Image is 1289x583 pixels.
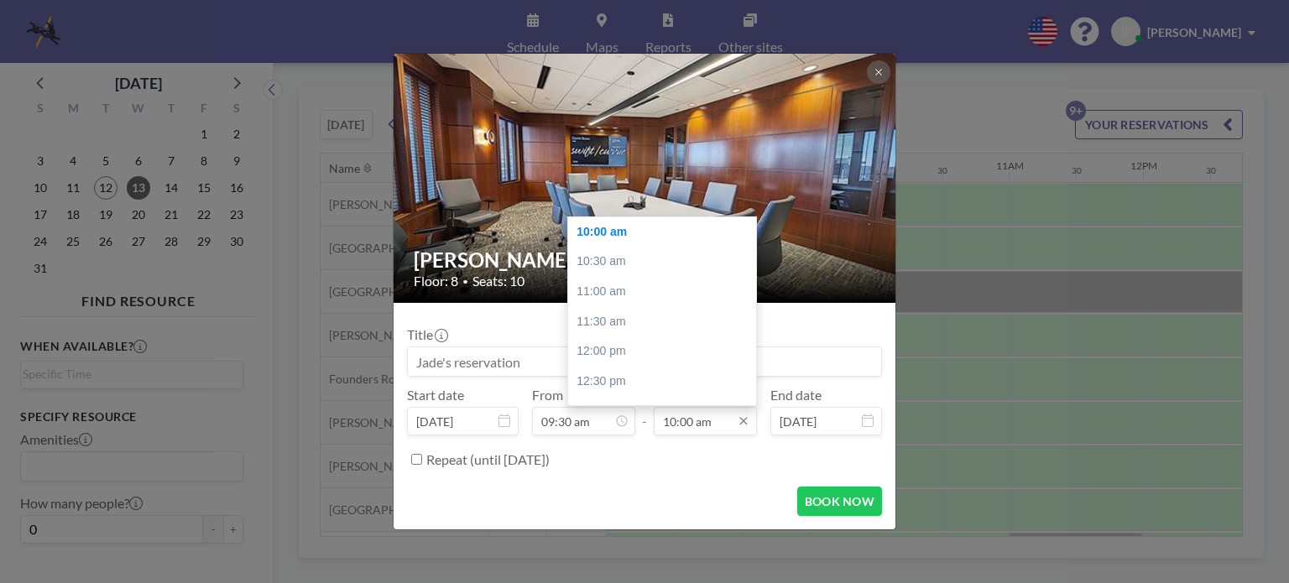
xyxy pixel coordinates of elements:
[407,326,446,343] label: Title
[568,247,765,277] div: 10:30 am
[472,273,524,289] span: Seats: 10
[568,367,765,397] div: 12:30 pm
[462,275,468,288] span: •
[568,307,765,337] div: 11:30 am
[414,247,877,273] h2: [PERSON_NAME] Room
[568,396,765,426] div: 01:00 pm
[568,217,765,247] div: 10:00 am
[408,347,881,376] input: Jade's reservation
[797,487,882,516] button: BOOK NOW
[407,387,464,403] label: Start date
[568,336,765,367] div: 12:00 pm
[642,393,647,429] span: -
[770,387,822,403] label: End date
[414,273,458,289] span: Floor: 8
[532,387,563,403] label: From
[568,277,765,307] div: 11:00 am
[426,451,550,468] label: Repeat (until [DATE])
